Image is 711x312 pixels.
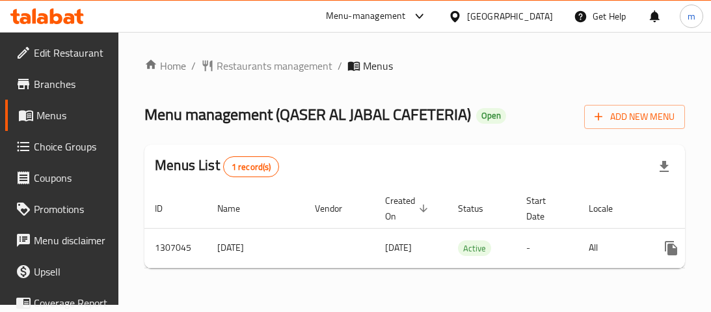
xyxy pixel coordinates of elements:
[217,201,257,216] span: Name
[595,109,675,125] span: Add New Menu
[385,193,432,224] span: Created On
[144,228,207,268] td: 1307045
[34,45,109,61] span: Edit Restaurant
[385,239,412,256] span: [DATE]
[34,233,109,248] span: Menu disclaimer
[207,228,304,268] td: [DATE]
[5,162,119,193] a: Coupons
[34,264,109,279] span: Upsell
[476,110,506,121] span: Open
[155,201,180,216] span: ID
[338,58,342,74] li: /
[217,58,332,74] span: Restaurants management
[144,58,685,74] nav: breadcrumb
[36,107,109,123] span: Menus
[201,58,332,74] a: Restaurants management
[34,201,109,217] span: Promotions
[526,193,563,224] span: Start Date
[467,9,553,23] div: [GEOGRAPHIC_DATA]
[656,233,687,264] button: more
[5,68,119,100] a: Branches
[516,228,578,268] td: -
[5,256,119,287] a: Upsell
[578,228,645,268] td: All
[191,58,196,74] li: /
[34,170,109,186] span: Coupons
[144,100,471,129] span: Menu management ( QASER AL JABAL CAFETERIA )
[458,241,491,256] span: Active
[326,8,406,24] div: Menu-management
[649,151,680,182] div: Export file
[144,58,186,74] a: Home
[476,108,506,124] div: Open
[155,156,279,177] h2: Menus List
[584,105,685,129] button: Add New Menu
[5,225,119,256] a: Menu disclaimer
[458,201,500,216] span: Status
[315,201,359,216] span: Vendor
[34,76,109,92] span: Branches
[223,156,280,177] div: Total records count
[589,201,630,216] span: Locale
[5,193,119,225] a: Promotions
[458,240,491,256] div: Active
[34,139,109,154] span: Choice Groups
[5,100,119,131] a: Menus
[34,295,109,311] span: Coverage Report
[224,161,279,173] span: 1 record(s)
[688,9,695,23] span: m
[5,131,119,162] a: Choice Groups
[5,37,119,68] a: Edit Restaurant
[363,58,393,74] span: Menus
